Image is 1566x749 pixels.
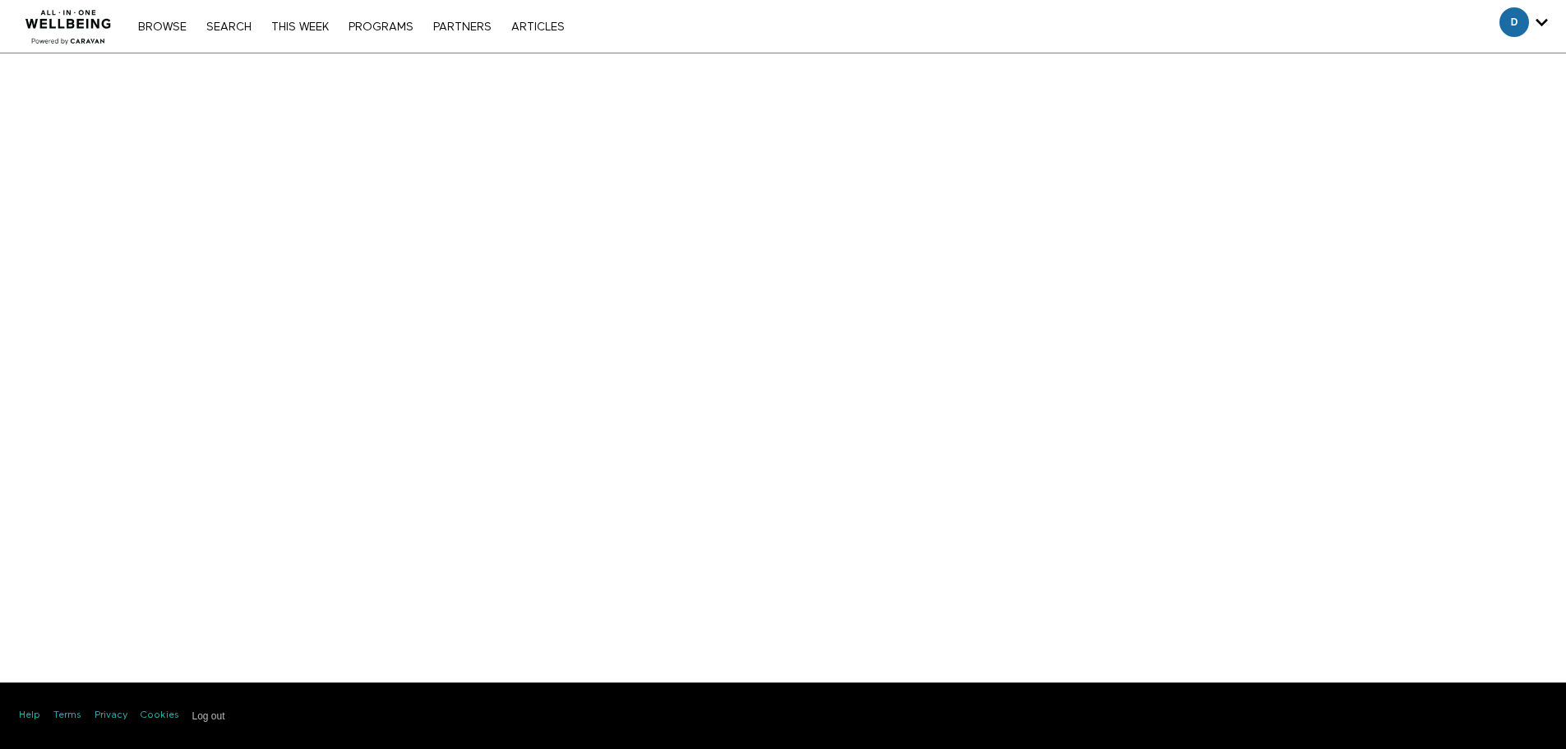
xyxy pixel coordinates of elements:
[130,21,195,33] a: Browse
[340,21,422,33] a: PROGRAMS
[95,709,127,723] a: Privacy
[141,709,179,723] a: Cookies
[192,710,225,722] input: Log out
[130,18,572,35] nav: Primary
[503,21,573,33] a: ARTICLES
[19,709,40,723] a: Help
[263,21,337,33] a: THIS WEEK
[53,709,81,723] a: Terms
[425,21,500,33] a: PARTNERS
[198,21,260,33] a: Search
